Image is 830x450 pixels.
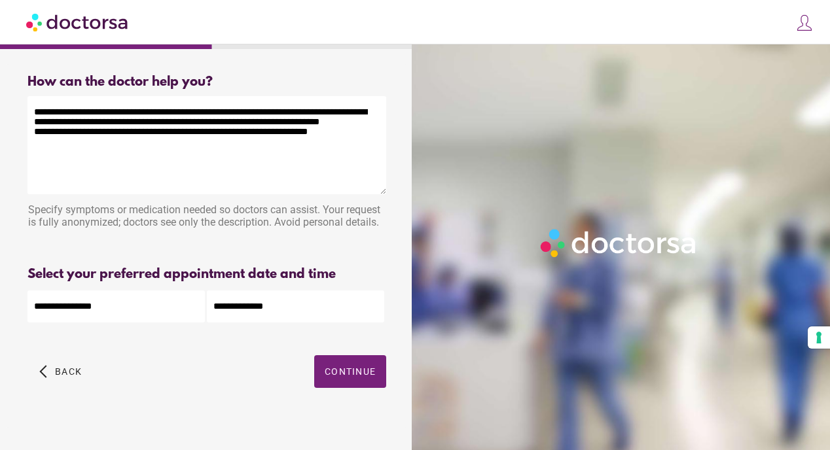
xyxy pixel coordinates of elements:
[314,355,386,388] button: Continue
[808,326,830,349] button: Your consent preferences for tracking technologies
[27,197,386,238] div: Specify symptoms or medication needed so doctors can assist. Your request is fully anonymized; do...
[795,14,814,32] img: icons8-customer-100.png
[34,355,87,388] button: arrow_back_ios Back
[27,267,386,282] div: Select your preferred appointment date and time
[27,75,386,90] div: How can the doctor help you?
[55,366,82,377] span: Back
[536,224,702,262] img: Logo-Doctorsa-trans-White-partial-flat.png
[26,7,130,37] img: Doctorsa.com
[325,366,376,377] span: Continue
